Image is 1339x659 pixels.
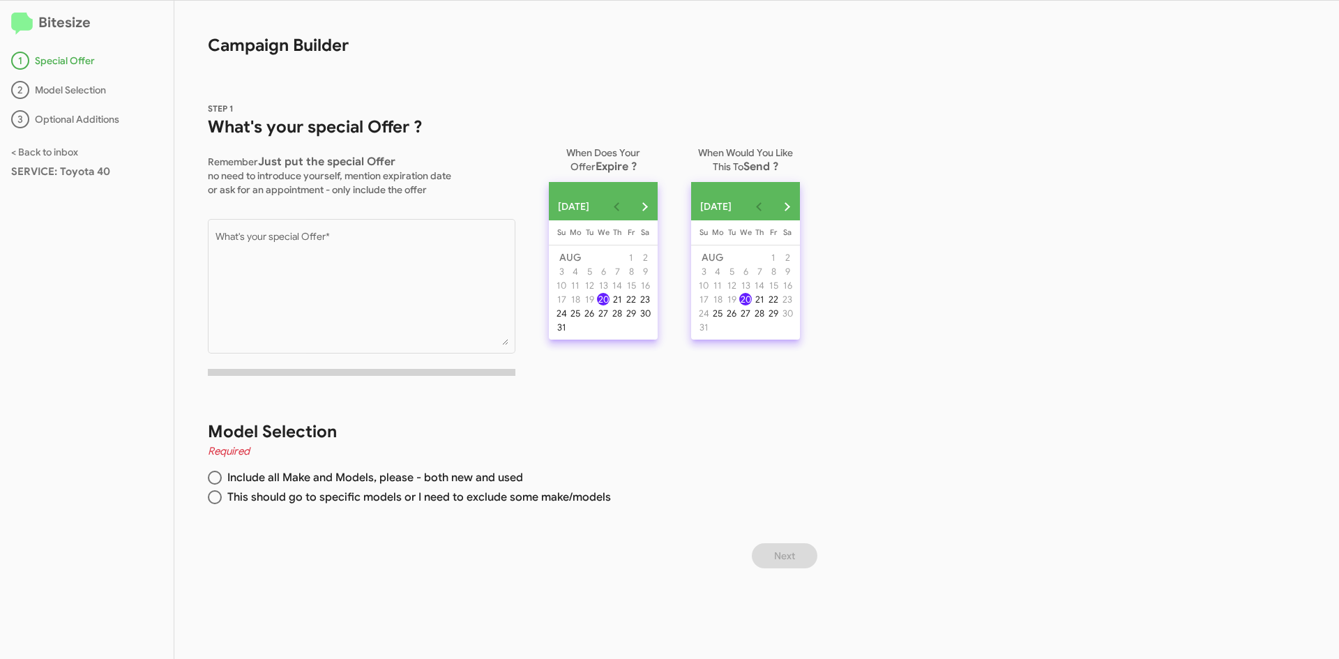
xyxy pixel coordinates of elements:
div: 20 [739,293,752,305]
button: August 27, 2025 [739,306,752,320]
span: We [740,227,752,237]
div: 26 [725,307,738,319]
button: August 8, 2025 [766,264,780,278]
div: 19 [583,293,596,305]
button: Previous month [603,192,630,220]
button: August 31, 2025 [697,320,711,334]
div: 12 [583,279,596,291]
div: 28 [611,307,623,319]
button: Next month [630,192,658,220]
button: August 23, 2025 [638,292,652,306]
h1: Campaign Builder [174,1,823,56]
span: Th [613,227,621,237]
div: 2 [639,251,651,264]
span: Th [755,227,764,237]
div: 22 [767,293,780,305]
td: AUG [554,250,624,264]
div: Special Offer [11,52,162,70]
a: < Back to inbox [11,146,78,158]
div: 23 [639,293,651,305]
button: August 24, 2025 [697,306,711,320]
div: 30 [639,307,651,319]
button: August 10, 2025 [697,278,711,292]
button: August 15, 2025 [624,278,638,292]
span: Expire ? [596,160,637,174]
button: August 18, 2025 [711,292,725,306]
button: August 27, 2025 [596,306,610,320]
button: August 31, 2025 [554,320,568,334]
div: 22 [625,293,637,305]
div: 13 [739,279,752,291]
button: August 6, 2025 [739,264,752,278]
img: logo-minimal.svg [11,13,33,35]
span: Su [557,227,566,237]
button: August 3, 2025 [554,264,568,278]
button: August 1, 2025 [766,250,780,264]
div: 25 [711,307,724,319]
span: STEP 1 [208,103,234,114]
span: This should go to specific models or I need to exclude some make/models [222,490,611,504]
button: August 21, 2025 [610,292,624,306]
div: 23 [781,293,794,305]
button: August 29, 2025 [624,306,638,320]
div: 13 [597,279,610,291]
span: Sa [641,227,649,237]
div: 4 [711,265,724,278]
button: August 10, 2025 [554,278,568,292]
div: 3 [555,265,568,278]
div: 19 [725,293,738,305]
h2: Bitesize [11,12,162,35]
div: 1 [625,251,637,264]
span: [DATE] [700,194,732,219]
div: 2 [11,81,29,99]
button: August 12, 2025 [725,278,739,292]
div: 21 [753,293,766,305]
div: 18 [711,293,724,305]
button: August 21, 2025 [752,292,766,306]
button: August 18, 2025 [568,292,582,306]
div: 3 [11,110,29,128]
div: 18 [569,293,582,305]
span: We [598,227,610,237]
button: Previous month [745,192,773,220]
div: 5 [725,265,738,278]
button: August 19, 2025 [582,292,596,306]
div: 12 [725,279,738,291]
div: 26 [583,307,596,319]
div: 31 [697,321,710,333]
span: Sa [783,227,792,237]
div: SERVICE: Toyota 40 [11,165,162,179]
button: August 24, 2025 [554,306,568,320]
button: August 7, 2025 [610,264,624,278]
div: Optional Additions [11,110,162,128]
div: 14 [753,279,766,291]
button: August 25, 2025 [568,306,582,320]
div: 9 [781,265,794,278]
button: August 20, 2025 [739,292,752,306]
span: Tu [586,227,593,237]
button: August 29, 2025 [766,306,780,320]
button: August 1, 2025 [624,250,638,264]
button: August 20, 2025 [596,292,610,306]
div: 21 [611,293,623,305]
div: 1 [11,52,29,70]
button: August 4, 2025 [711,264,725,278]
div: 6 [597,265,610,278]
span: Next [774,543,795,568]
button: August 5, 2025 [582,264,596,278]
button: August 19, 2025 [725,292,739,306]
div: 17 [697,293,710,305]
p: Remember no need to introduce yourself, mention expiration date or ask for an appointment - only ... [208,149,515,197]
p: When Does Your Offer [549,140,658,174]
div: 11 [569,279,582,291]
button: August 3, 2025 [697,264,711,278]
span: Include all Make and Models, please - both new and used [222,471,523,485]
button: August 26, 2025 [725,306,739,320]
div: 27 [597,307,610,319]
div: 30 [781,307,794,319]
div: 24 [697,307,710,319]
button: August 17, 2025 [697,292,711,306]
span: Mo [712,227,724,237]
div: 2 [781,251,794,264]
div: 14 [611,279,623,291]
